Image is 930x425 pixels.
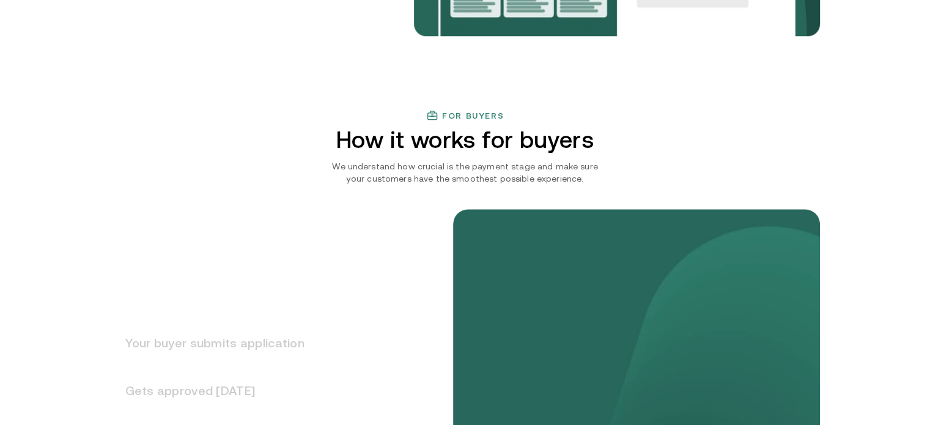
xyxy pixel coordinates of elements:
[426,109,438,122] img: finance
[327,160,604,185] p: We understand how crucial is the payment stage and make sure your customers have the smoothest po...
[111,367,304,415] h3: Gets approved [DATE]
[442,111,504,120] h3: For buyers
[287,127,643,153] h2: How it works for buyers
[111,319,304,367] h3: Your buyer submits application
